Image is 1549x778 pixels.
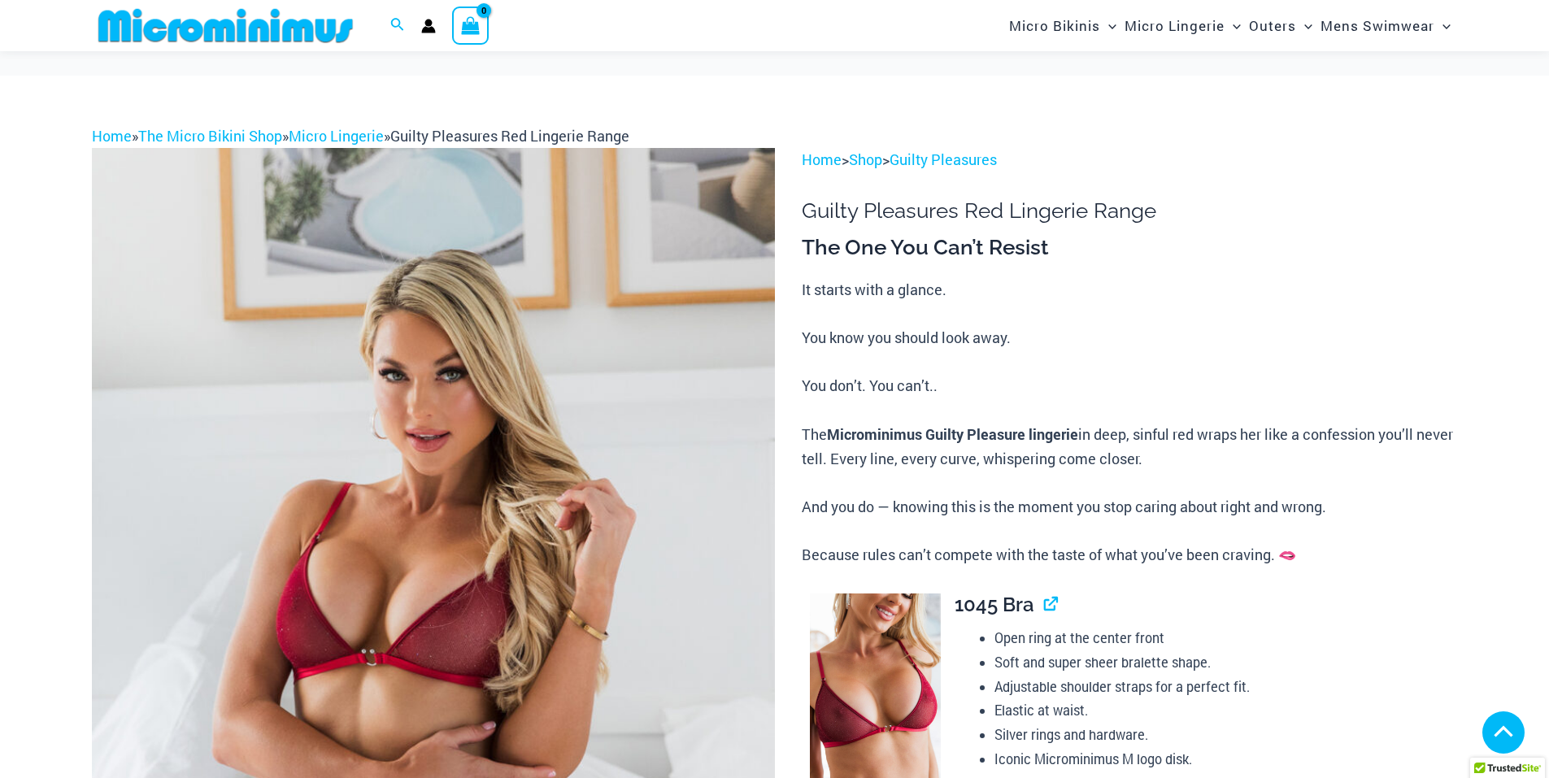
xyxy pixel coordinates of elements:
[994,626,1458,650] li: Open ring at the center front
[1321,5,1434,46] span: Mens Swimwear
[1296,5,1312,46] span: Menu Toggle
[1249,5,1296,46] span: Outers
[1009,5,1100,46] span: Micro Bikinis
[1245,5,1316,46] a: OutersMenu ToggleMenu Toggle
[1120,5,1245,46] a: Micro LingerieMenu ToggleMenu Toggle
[802,278,1457,567] p: It starts with a glance. You know you should look away. You don’t. You can’t.. The in deep, sinfu...
[955,593,1034,616] span: 1045 Bra
[1100,5,1116,46] span: Menu Toggle
[890,150,997,169] a: Guilty Pleasures
[994,650,1458,675] li: Soft and super sheer bralette shape.
[92,126,132,146] a: Home
[92,7,359,44] img: MM SHOP LOGO FLAT
[994,675,1458,699] li: Adjustable shoulder straps for a perfect fit.
[390,15,405,37] a: Search icon link
[827,424,1078,444] b: Microminimus Guilty Pleasure lingerie
[1003,2,1458,49] nav: Site Navigation
[421,19,436,33] a: Account icon link
[1316,5,1455,46] a: Mens SwimwearMenu ToggleMenu Toggle
[802,150,842,169] a: Home
[1125,5,1225,46] span: Micro Lingerie
[390,126,629,146] span: Guilty Pleasures Red Lingerie Range
[994,723,1458,747] li: Silver rings and hardware.
[802,148,1457,172] p: > >
[802,198,1457,224] h1: Guilty Pleasures Red Lingerie Range
[849,150,882,169] a: Shop
[289,126,384,146] a: Micro Lingerie
[92,126,629,146] span: » » »
[1005,5,1120,46] a: Micro BikinisMenu ToggleMenu Toggle
[994,747,1458,771] li: Iconic Microminimus M logo disk.
[452,7,490,44] a: View Shopping Cart, empty
[994,698,1458,723] li: Elastic at waist.
[1434,5,1451,46] span: Menu Toggle
[1225,5,1241,46] span: Menu Toggle
[802,234,1457,262] h3: The One You Can’t Resist
[138,126,282,146] a: The Micro Bikini Shop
